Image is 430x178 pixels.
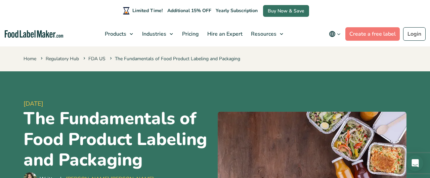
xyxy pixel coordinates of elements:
[178,22,202,46] a: Pricing
[407,155,423,171] div: Open Intercom Messenger
[24,99,212,108] span: [DATE]
[180,30,200,38] span: Pricing
[88,56,105,62] a: FDA US
[263,5,309,17] a: Buy Now & Save
[247,22,287,46] a: Resources
[109,56,240,62] span: The Fundamentals of Food Product Labeling and Packaging
[203,22,245,46] a: Hire an Expert
[216,7,258,14] span: Yearly Subscription
[24,108,212,170] h1: The Fundamentals of Food Product Labeling and Packaging
[166,6,213,15] span: Additional 15% OFF
[345,27,400,41] a: Create a free label
[132,7,163,14] span: Limited Time!
[46,56,79,62] a: Regulatory Hub
[249,30,277,38] span: Resources
[103,30,127,38] span: Products
[138,22,176,46] a: Industries
[24,56,36,62] a: Home
[140,30,167,38] span: Industries
[101,22,136,46] a: Products
[403,27,426,41] a: Login
[205,30,243,38] span: Hire an Expert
